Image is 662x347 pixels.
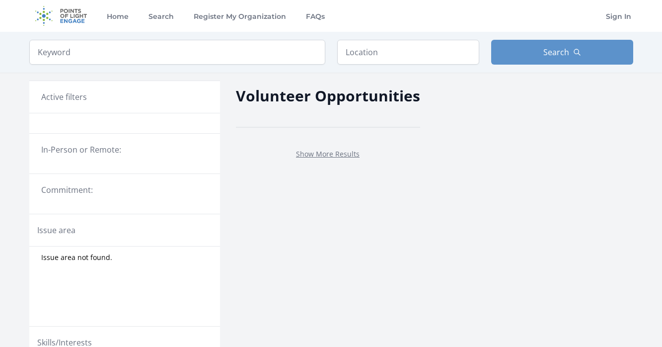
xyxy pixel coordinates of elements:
a: Show More Results [296,149,360,159]
legend: Issue area [37,224,75,236]
legend: In-Person or Remote: [41,144,208,156]
input: Location [337,40,479,65]
h2: Volunteer Opportunities [236,85,420,107]
legend: Commitment: [41,184,208,196]
span: Issue area not found. [41,253,112,262]
h3: Active filters [41,91,87,103]
span: Search [543,46,569,58]
input: Keyword [29,40,325,65]
button: Search [491,40,633,65]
